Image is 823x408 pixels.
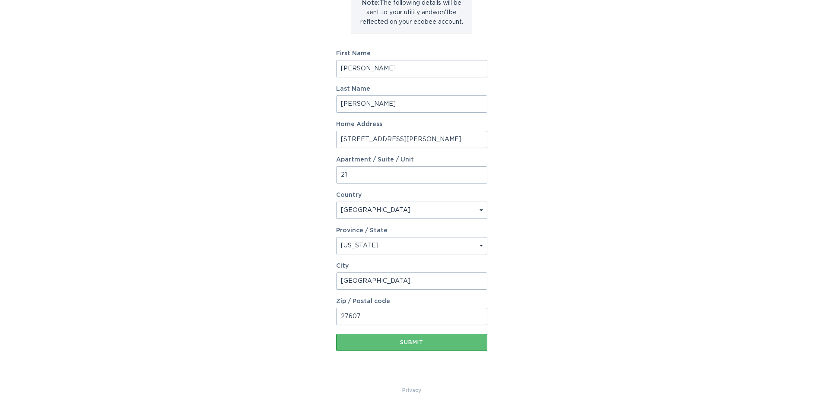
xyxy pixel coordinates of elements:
label: Last Name [336,86,487,92]
label: Apartment / Suite / Unit [336,157,487,163]
label: Country [336,192,362,198]
a: Privacy Policy & Terms of Use [402,386,421,395]
label: First Name [336,51,487,57]
label: Home Address [336,121,487,127]
label: Province / State [336,228,388,234]
button: Submit [336,334,487,351]
label: Zip / Postal code [336,298,487,304]
label: City [336,263,487,269]
div: Submit [340,340,483,345]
